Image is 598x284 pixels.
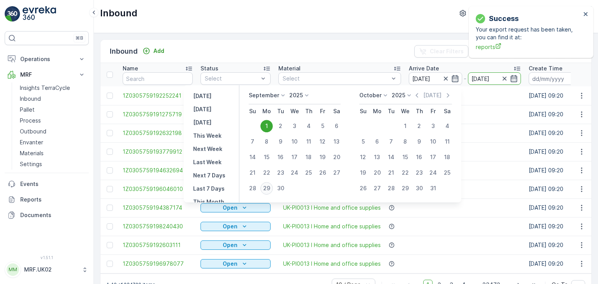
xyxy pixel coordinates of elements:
[123,92,193,100] a: 1Z0305759192252241
[5,176,89,192] a: Events
[283,241,381,249] a: UK-PI0013 I Home and office supplies
[20,128,46,135] p: Outbound
[20,71,73,79] p: MRF
[107,242,113,248] div: Toggle Row Selected
[399,135,412,148] div: 8
[123,148,193,156] a: 1Z0305759193779912
[303,151,315,163] div: 18
[288,135,301,148] div: 10
[278,65,301,72] p: Material
[427,182,440,195] div: 31
[123,65,138,72] p: Name
[356,104,370,118] th: Sunday
[359,91,382,99] p: October
[399,151,412,163] div: 15
[201,222,271,231] button: Open
[190,171,229,180] button: Next 7 Days
[190,118,215,127] button: Tomorrow
[385,167,397,179] div: 21
[20,84,70,92] p: Insights TerraCycle
[260,182,273,195] div: 29
[190,105,215,114] button: Today
[412,104,426,118] th: Thursday
[288,167,301,179] div: 24
[283,260,381,268] a: UK-PI0013 I Home and office supplies
[260,151,273,163] div: 15
[441,167,454,179] div: 25
[430,47,464,55] p: Clear Filters
[303,120,315,132] div: 4
[330,104,344,118] th: Saturday
[193,158,222,166] p: Last Week
[317,135,329,148] div: 12
[317,120,329,132] div: 5
[153,47,164,55] p: Add
[5,192,89,207] a: Reports
[427,120,440,132] div: 3
[17,126,89,137] a: Outbound
[190,158,225,167] button: Last Week
[5,51,89,67] button: Operations
[193,105,211,113] p: [DATE]
[223,204,237,212] p: Open
[107,205,113,211] div: Toggle Row Selected
[399,120,412,132] div: 1
[193,92,211,100] p: [DATE]
[476,43,581,51] span: reports
[246,135,259,148] div: 7
[464,74,466,83] p: -
[123,204,193,212] span: 1Z0305759194387174
[249,91,279,99] p: September
[476,26,581,41] p: Your export request has been taken, you can find it at:
[283,75,389,82] p: Select
[223,241,237,249] p: Open
[274,182,287,195] div: 30
[123,260,193,268] a: 1Z0305759196978077
[409,65,439,72] p: Arrive Date
[123,72,193,85] input: Search
[123,241,193,249] a: 1Z0305759192603111
[123,167,193,174] a: 1Z0305759194632694
[413,182,426,195] div: 30
[107,186,113,192] div: Toggle Row Selected
[392,91,405,99] p: 2025
[371,167,383,179] div: 20
[193,145,222,153] p: Next Week
[193,172,225,179] p: Next 7 Days
[331,167,343,179] div: 27
[427,151,440,163] div: 17
[7,263,19,276] div: MM
[107,111,113,117] div: Toggle Row Selected
[288,104,302,118] th: Wednesday
[123,110,193,118] span: 1Z0305759191275719
[427,167,440,179] div: 24
[357,182,369,195] div: 26
[5,6,20,22] img: logo
[201,259,271,268] button: Open
[190,91,215,101] button: Yesterday
[357,151,369,163] div: 12
[260,135,273,148] div: 8
[190,144,225,154] button: Next Week
[76,35,83,41] p: ⌘B
[107,149,113,155] div: Toggle Row Selected
[246,104,260,118] th: Sunday
[260,104,274,118] th: Monday
[399,182,412,195] div: 29
[17,137,89,148] a: Envanter
[110,46,138,57] p: Inbound
[288,120,301,132] div: 3
[283,223,381,230] a: UK-PI0013 I Home and office supplies
[413,151,426,163] div: 16
[413,135,426,148] div: 9
[384,104,398,118] th: Tuesday
[317,167,329,179] div: 26
[20,211,86,219] p: Documents
[123,185,193,193] a: 1Z0305759196046010
[246,167,259,179] div: 21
